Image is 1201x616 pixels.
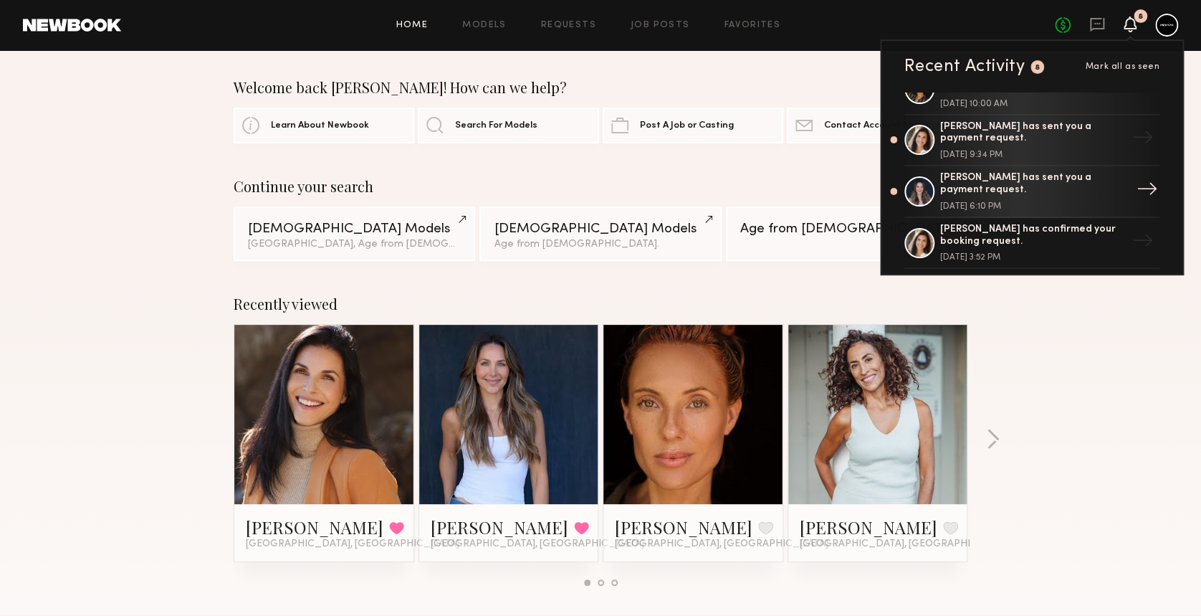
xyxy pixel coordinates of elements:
div: → [1131,173,1164,210]
div: 8 [1035,64,1040,72]
a: [PERSON_NAME] has sent you a payment request.[DATE] 6:10 PM→ [904,166,1159,218]
a: Post A Job or Casting [603,108,783,143]
div: Welcome back [PERSON_NAME]! How can we help? [234,79,967,96]
div: [GEOGRAPHIC_DATA], Age from [DEMOGRAPHIC_DATA]. [248,240,461,250]
span: Search For Models [455,121,537,131]
span: Contact Account Manager [824,121,944,131]
a: Search For Models [418,108,598,143]
div: → [1126,121,1159,158]
a: [PERSON_NAME] [246,516,383,539]
div: Continue your search [234,178,967,195]
a: Learn About Newbook [234,108,414,143]
div: [PERSON_NAME] has sent you a payment request. [940,121,1126,146]
span: Mark all as seen [1085,62,1159,71]
div: [DEMOGRAPHIC_DATA] Models [248,222,461,236]
div: [DATE] 6:10 PM [940,202,1126,211]
a: Favorites [724,21,780,30]
div: [DATE] 3:52 PM [940,253,1126,262]
span: [GEOGRAPHIC_DATA], [GEOGRAPHIC_DATA] [246,539,459,550]
span: Post A Job or Casting [640,121,734,131]
div: [PERSON_NAME] has sent you a payment request. [940,172,1126,196]
a: Job Posts [631,21,690,30]
a: Models [462,21,506,30]
a: Contact Account Manager [787,108,967,143]
div: Recent Activity [904,58,1025,75]
a: [PERSON_NAME] has confirmed your booking request.[DATE] 3:52 PM→ [904,218,1159,270]
div: → [1126,224,1159,262]
a: Age from [DEMOGRAPHIC_DATA]. [726,207,967,261]
a: Requests [541,21,596,30]
a: [PERSON_NAME] [800,516,937,539]
a: [DEMOGRAPHIC_DATA] ModelsAge from [DEMOGRAPHIC_DATA]. [479,207,721,261]
a: [PERSON_NAME] [431,516,568,539]
a: Home [396,21,429,30]
div: [PERSON_NAME] has confirmed your booking request. [940,224,1126,248]
div: Age from [DEMOGRAPHIC_DATA]. [494,240,707,250]
div: [DATE] 10:00 AM [940,100,1126,108]
span: [GEOGRAPHIC_DATA], [GEOGRAPHIC_DATA] [615,539,828,550]
a: [PERSON_NAME] has sent you a payment request.[DATE] 9:34 PM→ [904,115,1159,167]
a: [DEMOGRAPHIC_DATA] Models[GEOGRAPHIC_DATA], Age from [DEMOGRAPHIC_DATA]. [234,207,475,261]
div: Age from [DEMOGRAPHIC_DATA]. [740,222,953,236]
span: [GEOGRAPHIC_DATA], [GEOGRAPHIC_DATA] [800,539,1013,550]
div: Recently viewed [234,295,967,313]
div: [DEMOGRAPHIC_DATA] Models [494,222,707,236]
span: Learn About Newbook [271,121,369,131]
div: 8 [1138,13,1143,21]
a: [PERSON_NAME] [615,516,752,539]
div: [DATE] 9:34 PM [940,151,1126,159]
span: [GEOGRAPHIC_DATA], [GEOGRAPHIC_DATA] [431,539,644,550]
